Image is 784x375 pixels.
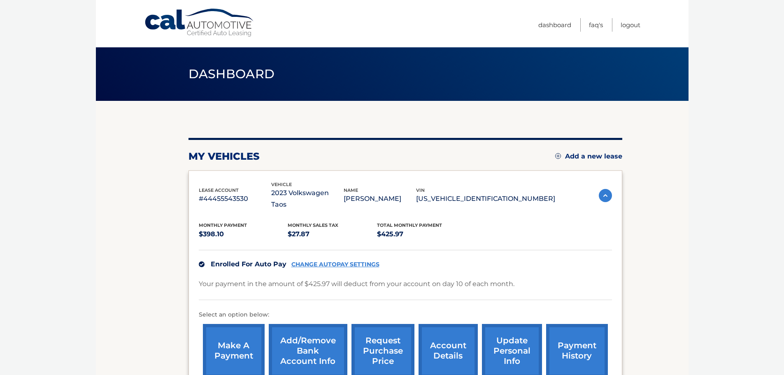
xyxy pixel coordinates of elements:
span: Monthly sales Tax [288,222,338,228]
p: Your payment in the amount of $425.97 will deduct from your account on day 10 of each month. [199,278,514,290]
p: $398.10 [199,228,288,240]
a: Logout [621,18,640,32]
p: Select an option below: [199,310,612,320]
span: name [344,187,358,193]
span: vin [416,187,425,193]
a: FAQ's [589,18,603,32]
img: accordion-active.svg [599,189,612,202]
p: $425.97 [377,228,466,240]
p: [PERSON_NAME] [344,193,416,205]
a: Dashboard [538,18,571,32]
span: Enrolled For Auto Pay [211,260,286,268]
span: vehicle [271,182,292,187]
img: add.svg [555,153,561,159]
span: lease account [199,187,239,193]
span: Monthly Payment [199,222,247,228]
img: check.svg [199,261,205,267]
p: 2023 Volkswagen Taos [271,187,344,210]
p: [US_VEHICLE_IDENTIFICATION_NUMBER] [416,193,555,205]
p: #44455543530 [199,193,271,205]
p: $27.87 [288,228,377,240]
span: Dashboard [188,66,275,82]
span: Total Monthly Payment [377,222,442,228]
a: Add a new lease [555,152,622,161]
h2: my vehicles [188,150,260,163]
a: CHANGE AUTOPAY SETTINGS [291,261,379,268]
a: Cal Automotive [144,8,255,37]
